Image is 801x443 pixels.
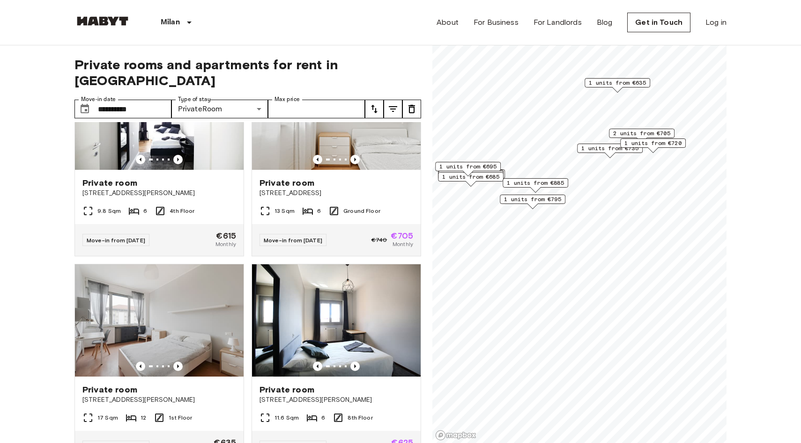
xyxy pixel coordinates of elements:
button: Previous image [313,362,322,371]
span: 1st Floor [169,414,192,422]
button: tune [402,100,421,118]
span: 13 Sqm [274,207,295,215]
span: 1 units from €735 [581,144,638,153]
span: 17 Sqm [97,414,118,422]
span: [STREET_ADDRESS][PERSON_NAME] [82,395,236,405]
div: Map marker [438,172,504,187]
span: Private room [260,384,314,395]
a: Marketing picture of unit IT-14-110-001-002Previous imagePrevious imagePrivate room[STREET_ADDRES... [74,57,244,256]
div: PrivateRoom [171,100,268,118]
button: Choose date, selected date is 6 Oct 2025 [75,100,94,118]
span: 6 [321,414,325,422]
a: Mapbox logo [435,430,476,441]
div: Map marker [609,129,675,143]
span: Private room [82,177,137,189]
button: Previous image [136,362,145,371]
a: Get in Touch [627,13,690,32]
div: Map marker [577,144,643,158]
span: €740 [371,236,387,244]
div: Map marker [435,162,501,176]
span: Private room [260,177,314,189]
div: Map marker [503,178,568,193]
a: Marketing picture of unit IT-14-037-001-06HPrevious imagePrevious imagePrivate room[STREET_ADDRES... [252,57,421,256]
label: Move-in date [81,95,116,103]
span: 6 [317,207,321,215]
button: tune [365,100,384,118]
button: tune [384,100,402,118]
span: Ground Floor [343,207,380,215]
button: Previous image [350,362,360,371]
img: Marketing picture of unit IT-14-039-006-01H [75,264,244,377]
span: 2 units from €705 [613,129,670,138]
span: €615 [216,232,236,240]
button: Previous image [136,155,145,164]
span: 1 units from €720 [624,139,682,147]
button: Previous image [173,362,183,371]
span: 1 units from €695 [439,162,497,171]
div: Map marker [585,78,650,93]
a: About [437,17,459,28]
a: Log in [705,17,727,28]
span: Private room [82,384,137,395]
span: 8th Floor [348,414,372,422]
div: Map marker [500,195,565,209]
span: 1 units from €885 [507,179,564,187]
span: 12 [141,414,146,422]
div: Map marker [620,138,686,153]
a: For Landlords [534,17,582,28]
span: 1 units from €635 [589,79,646,87]
button: Previous image [313,155,322,164]
button: Previous image [173,155,183,164]
span: Monthly [393,240,413,248]
span: Private rooms and apartments for rent in [GEOGRAPHIC_DATA] [74,57,421,88]
span: Move-in from [DATE] [264,237,322,244]
img: Marketing picture of unit IT-14-105-001-001 [252,264,421,377]
span: 1 units from €685 [442,173,499,181]
a: For Business [474,17,519,28]
button: Previous image [350,155,360,164]
img: Habyt [74,16,131,26]
a: Blog [597,17,613,28]
span: 9.8 Sqm [97,207,121,215]
span: 11.6 Sqm [274,414,299,422]
p: Milan [161,17,180,28]
span: [STREET_ADDRESS][PERSON_NAME] [260,395,413,405]
span: [STREET_ADDRESS][PERSON_NAME] [82,189,236,198]
label: Max price [274,95,300,103]
span: Monthly [215,240,236,248]
span: Move-in from [DATE] [87,237,145,244]
span: 4th Floor [170,207,194,215]
label: Type of stay [178,95,211,103]
span: 6 [143,207,147,215]
span: [STREET_ADDRESS] [260,189,413,198]
span: 1 units from €795 [504,195,561,203]
span: €705 [391,232,413,240]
